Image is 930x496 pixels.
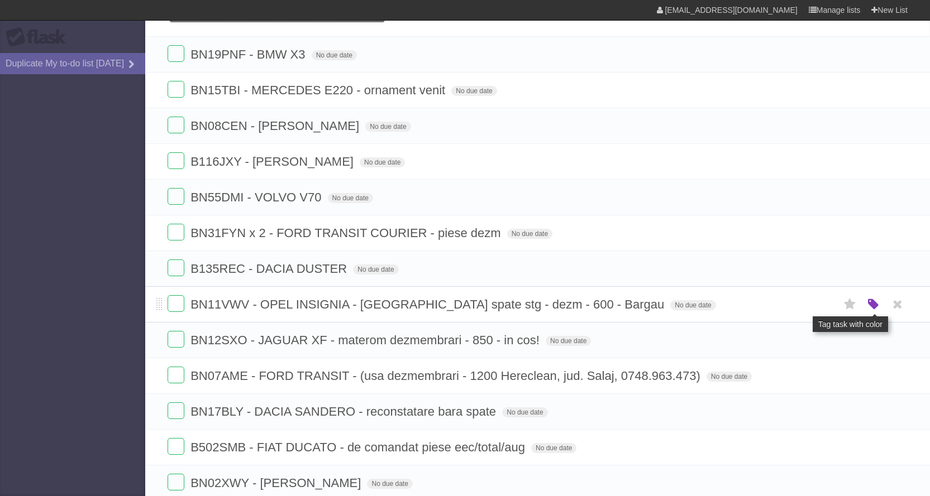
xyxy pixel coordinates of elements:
[312,50,357,60] span: No due date
[840,295,861,314] label: Star task
[190,297,667,311] span: BN11VWV - OPEL INSIGNIA - [GEOGRAPHIC_DATA] spate stg - dezm - 600 - Bargau
[190,404,499,418] span: BN17BLY - DACIA SANDERO - reconstatare bara spate
[546,336,591,346] span: No due date
[190,333,542,347] span: BN12SXO - JAGUAR XF - materom dezmembrari - 850 - in cos!
[328,193,373,203] span: No due date
[190,83,448,97] span: BN15TBI - MERCEDES E220 - ornament venit
[707,372,752,382] span: No due date
[190,119,362,133] span: BN08CEN - [PERSON_NAME]
[190,47,308,61] span: BN19PNF - BMW X3
[168,259,184,276] label: Done
[168,45,184,62] label: Done
[168,152,184,169] label: Done
[168,117,184,133] label: Done
[353,264,398,275] span: No due date
[360,157,405,167] span: No due date
[365,122,411,132] span: No due date
[190,190,324,204] span: BN55DMI - VOLVO V70
[168,438,184,455] label: Done
[190,262,350,276] span: B135REC - DACIA DUSTER
[168,295,184,312] label: Done
[168,81,184,98] label: Done
[507,229,552,239] span: No due date
[451,86,497,96] span: No due date
[190,476,364,490] span: BN02XWY - [PERSON_NAME]
[367,479,412,489] span: No due date
[168,188,184,205] label: Done
[168,474,184,490] label: Done
[190,226,503,240] span: BN31FYN x 2 - FORD TRANSIT COURIER - piese dezm
[6,27,73,47] div: Flask
[190,440,528,454] span: B502SMB - FIAT DUCATO - de comandat piese eec/total/aug
[190,369,703,383] span: BN07AME - FORD TRANSIT - (usa dezmembrari - 1200 Hereclean, jud. Salaj, 0748.963.473)
[531,443,576,453] span: No due date
[168,402,184,419] label: Done
[190,155,356,168] span: B116JXY - [PERSON_NAME]
[670,300,716,310] span: No due date
[168,331,184,348] label: Done
[168,367,184,383] label: Done
[168,224,184,240] label: Done
[502,407,547,417] span: No due date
